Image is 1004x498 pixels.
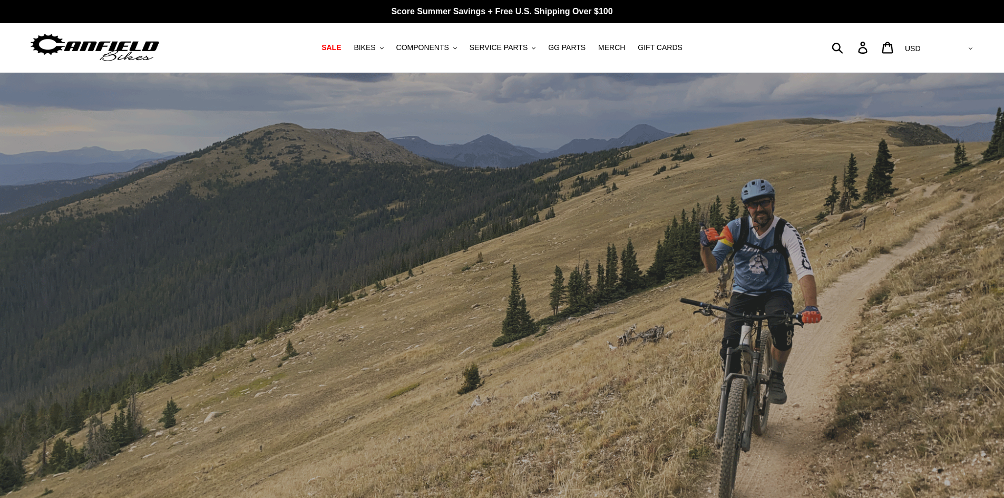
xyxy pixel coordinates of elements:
a: MERCH [593,41,630,55]
img: Canfield Bikes [29,31,161,64]
button: SERVICE PARTS [464,41,541,55]
a: GIFT CARDS [632,41,688,55]
span: COMPONENTS [396,43,449,52]
span: GIFT CARDS [638,43,683,52]
button: BIKES [348,41,388,55]
span: GG PARTS [548,43,586,52]
button: COMPONENTS [391,41,462,55]
a: SALE [316,41,346,55]
span: SALE [321,43,341,52]
input: Search [837,36,864,59]
span: SERVICE PARTS [470,43,528,52]
span: BIKES [354,43,375,52]
a: GG PARTS [543,41,591,55]
span: MERCH [598,43,625,52]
